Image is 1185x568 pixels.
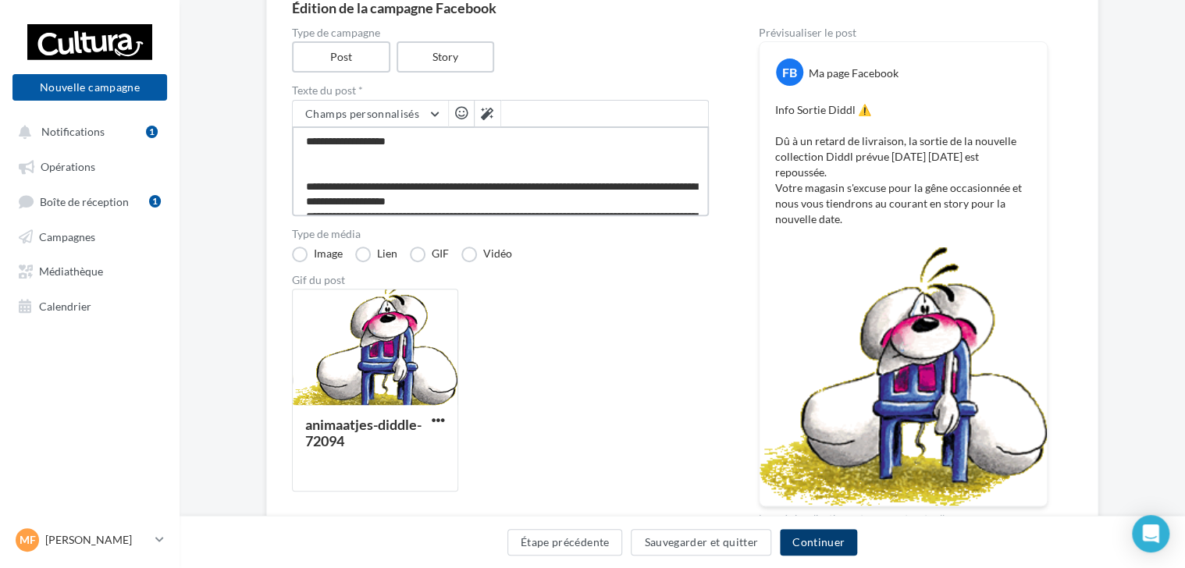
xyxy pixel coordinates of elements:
[759,27,1048,38] div: Prévisualiser le post
[780,529,857,556] button: Continuer
[292,27,709,38] label: Type de campagne
[461,247,512,262] label: Vidéo
[149,195,161,208] div: 1
[305,107,419,120] span: Champs personnalisés
[1132,515,1169,552] div: Open Intercom Messenger
[775,102,1031,227] p: Info Sortie Diddl ⚠️ Dû à un retard de livraison, la sortie de la nouvelle collection Diddl prévu...
[292,275,709,286] div: Gif du post
[507,529,623,556] button: Étape précédente
[9,256,170,284] a: Médiathèque
[809,66,899,81] div: Ma page Facebook
[41,160,95,173] span: Opérations
[39,299,91,312] span: Calendrier
[9,291,170,319] a: Calendrier
[292,247,343,262] label: Image
[292,1,1073,15] div: Édition de la campagne Facebook
[146,126,158,138] div: 1
[12,525,167,555] a: MF [PERSON_NAME]
[45,532,149,548] p: [PERSON_NAME]
[39,229,95,243] span: Campagnes
[631,529,771,556] button: Sauvegarder et quitter
[397,41,495,73] label: Story
[12,74,167,101] button: Nouvelle campagne
[305,416,422,449] div: animaatjes-diddle-72094
[40,194,129,208] span: Boîte de réception
[293,101,448,127] button: Champs personnalisés
[292,85,709,96] label: Texte du post *
[41,125,105,138] span: Notifications
[355,247,397,262] label: Lien
[292,229,709,240] label: Type de média
[9,186,170,215] a: Boîte de réception1
[9,222,170,250] a: Campagnes
[759,506,1048,527] div: La prévisualisation est non-contractuelle
[410,247,449,262] label: GIF
[9,117,164,145] button: Notifications 1
[776,59,803,86] div: FB
[39,264,103,278] span: Médiathèque
[292,41,390,73] label: Post
[9,151,170,179] a: Opérations
[20,532,36,548] span: MF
